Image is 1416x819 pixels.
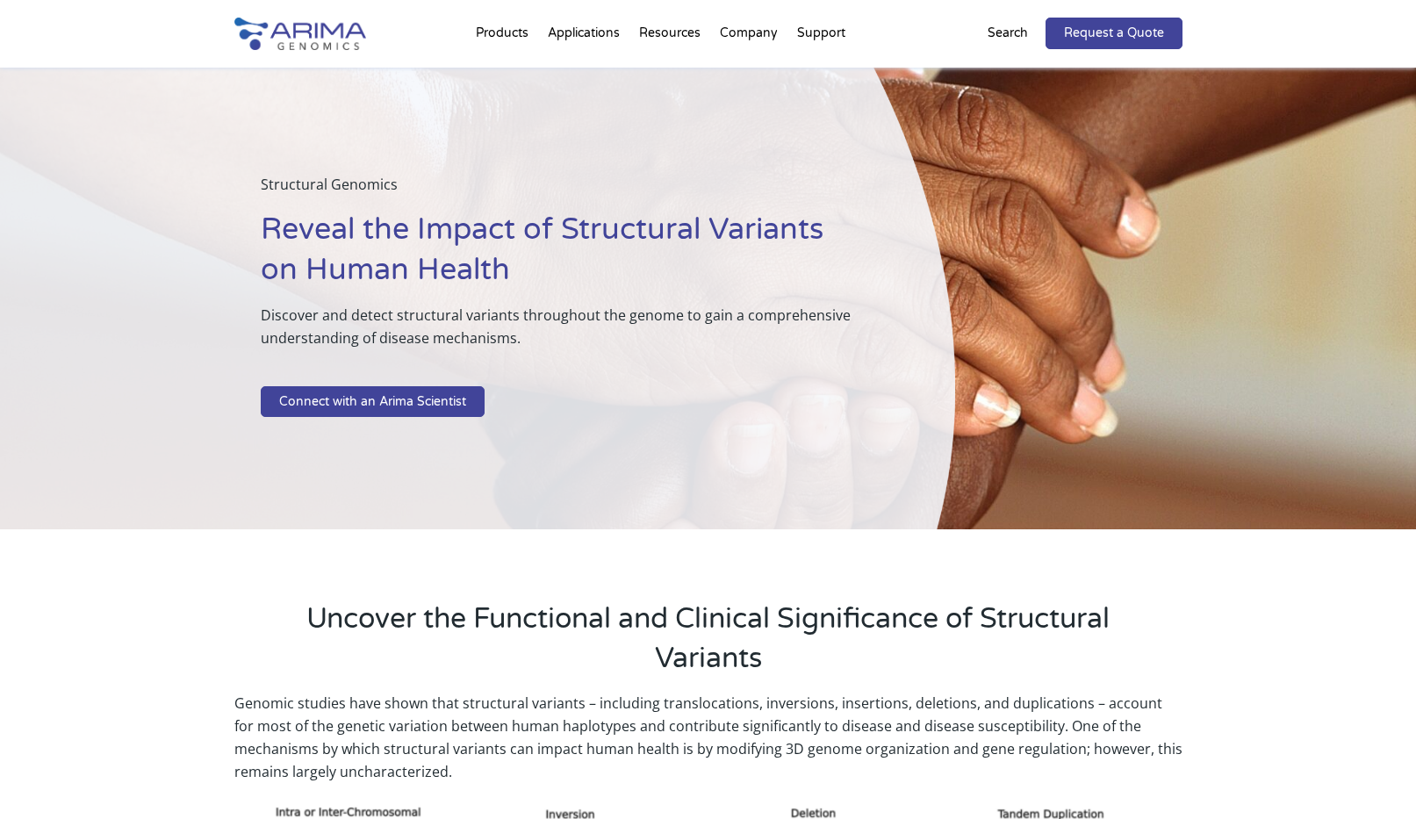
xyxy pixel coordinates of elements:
[234,692,1182,797] p: Genomic studies have shown that structural variants – including translocations, inversions, inser...
[1046,18,1182,49] a: Request a Quote
[261,386,485,418] a: Connect with an Arima Scientist
[234,18,366,50] img: Arima-Genomics-logo
[305,600,1112,692] h2: Uncover the Functional and Clinical Significance of Structural Variants
[988,22,1028,45] p: Search
[261,304,867,363] p: Discover and detect structural variants throughout the genome to gain a comprehensive understandi...
[261,210,867,304] h1: Reveal the Impact of Structural Variants on Human Health
[261,173,867,210] p: Structural Genomics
